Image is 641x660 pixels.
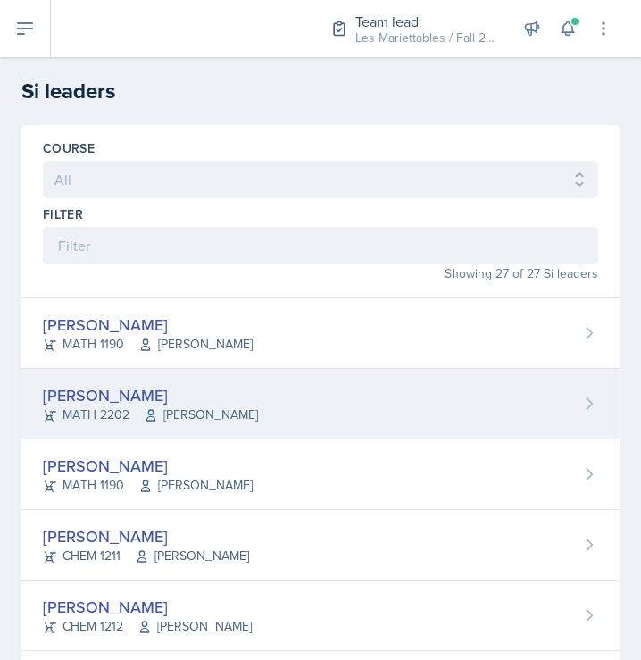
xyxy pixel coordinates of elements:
input: Filter [43,227,598,264]
div: Les Mariettables / Fall 2025 [355,29,498,47]
div: [PERSON_NAME] [43,454,253,478]
h2: Si leaders [21,75,620,107]
div: [PERSON_NAME] [43,595,252,619]
label: Filter [43,205,83,223]
div: Showing 27 of 27 Si leaders [43,264,598,283]
div: CHEM 1211 [43,547,249,565]
label: Course [43,139,95,157]
div: Team lead [355,11,498,32]
a: [PERSON_NAME] MATH 1190[PERSON_NAME] [21,439,620,510]
div: MATH 1190 [43,335,253,354]
span: [PERSON_NAME] [135,547,249,565]
span: [PERSON_NAME] [138,476,253,495]
a: [PERSON_NAME] CHEM 1211[PERSON_NAME] [21,510,620,581]
div: CHEM 1212 [43,617,252,636]
span: [PERSON_NAME] [138,335,253,354]
a: [PERSON_NAME] MATH 1190[PERSON_NAME] [21,298,620,369]
div: MATH 1190 [43,476,253,495]
div: [PERSON_NAME] [43,524,249,548]
div: MATH 2202 [43,405,258,424]
div: [PERSON_NAME] [43,383,258,407]
div: [PERSON_NAME] [43,313,253,337]
a: [PERSON_NAME] MATH 2202[PERSON_NAME] [21,369,620,439]
a: [PERSON_NAME] CHEM 1212[PERSON_NAME] [21,581,620,651]
span: [PERSON_NAME] [137,617,252,636]
span: [PERSON_NAME] [144,405,258,424]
